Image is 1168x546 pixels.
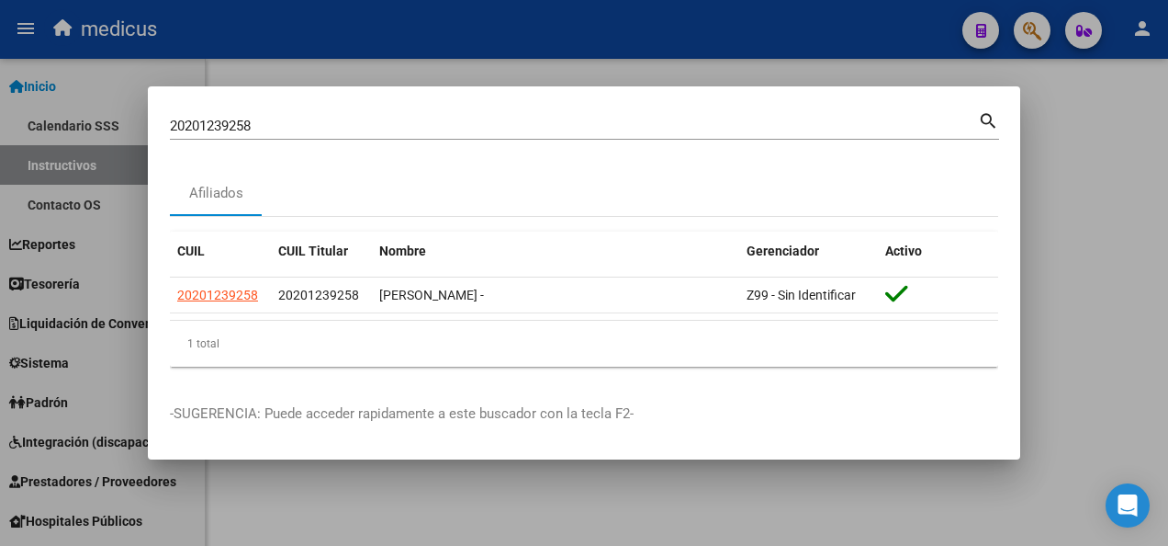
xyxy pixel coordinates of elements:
div: 1 total [170,321,998,367]
span: Activo [885,244,922,258]
datatable-header-cell: CUIL Titular [271,232,372,271]
span: Nombre [379,244,426,258]
p: -SUGERENCIA: Puede acceder rapidamente a este buscador con la tecla F2- [170,404,998,425]
datatable-header-cell: CUIL [170,232,271,271]
div: Open Intercom Messenger [1106,483,1150,528]
span: 20201239258 [177,288,258,302]
span: Z99 - Sin Identificar [747,288,856,302]
datatable-header-cell: Activo [878,232,998,271]
div: Afiliados [189,183,243,204]
span: 20201239258 [278,288,359,302]
datatable-header-cell: Gerenciador [739,232,878,271]
span: CUIL Titular [278,244,348,258]
mat-icon: search [978,108,999,131]
div: [PERSON_NAME] - [379,285,732,306]
datatable-header-cell: Nombre [372,232,739,271]
span: CUIL [177,244,205,258]
span: Gerenciador [747,244,819,258]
